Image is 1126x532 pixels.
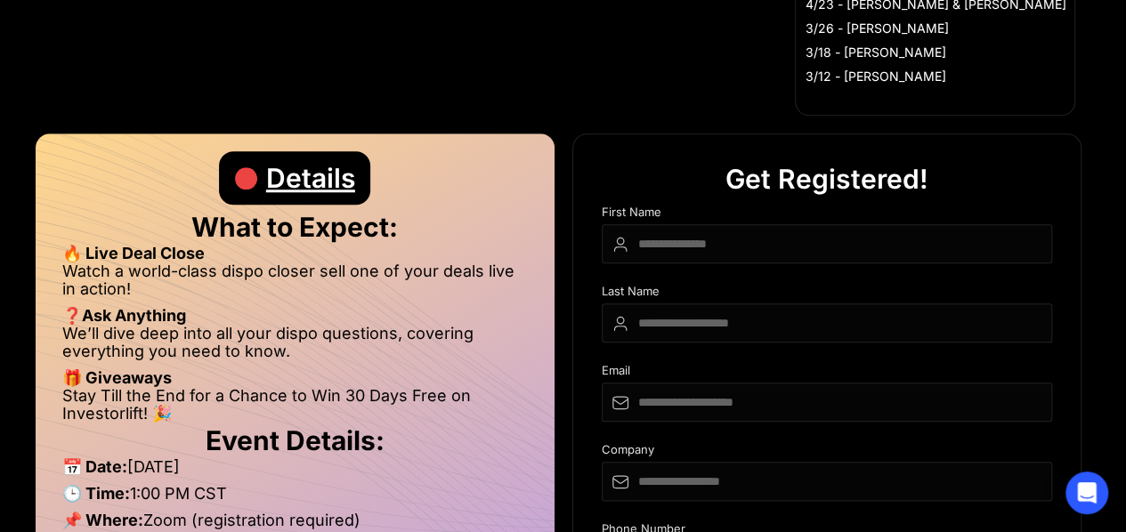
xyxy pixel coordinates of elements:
strong: Event Details: [206,424,385,456]
div: Last Name [602,285,1053,303]
strong: 📅 Date: [62,457,127,476]
strong: 🕒 Time: [62,484,130,503]
li: 1:00 PM CST [62,485,528,512]
strong: What to Expect: [191,211,398,243]
strong: 🎁 Giveaways [62,368,172,387]
div: Email [602,364,1053,383]
li: [DATE] [62,458,528,485]
div: Company [602,443,1053,462]
strong: 🔥 Live Deal Close [62,244,205,262]
div: Get Registered! [725,152,928,206]
div: Open Intercom Messenger [1065,472,1108,514]
strong: ❓Ask Anything [62,306,186,325]
strong: 📌 Where: [62,511,143,529]
div: Details [266,151,355,205]
div: First Name [602,206,1053,224]
li: We’ll dive deep into all your dispo questions, covering everything you need to know. [62,325,528,369]
li: Watch a world-class dispo closer sell one of your deals live in action! [62,262,528,307]
li: Stay Till the End for a Chance to Win 30 Days Free on Investorlift! 🎉 [62,387,528,423]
